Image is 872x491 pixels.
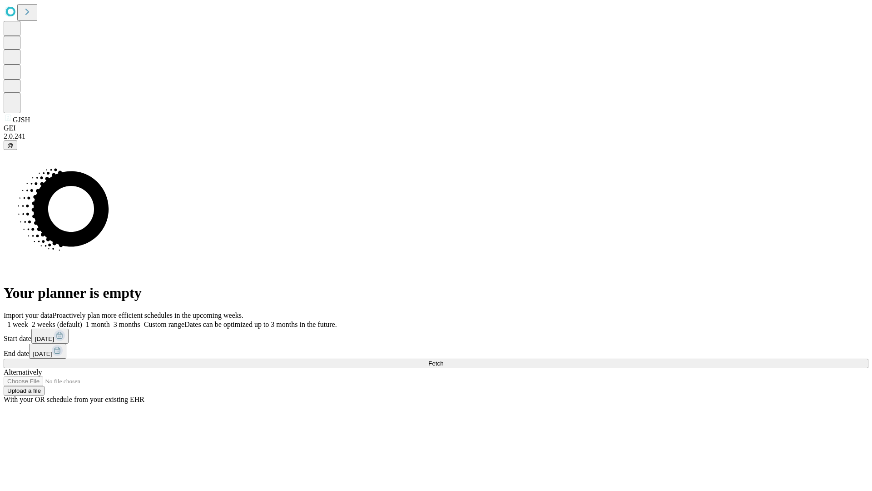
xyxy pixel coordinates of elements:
div: 2.0.241 [4,132,868,140]
button: [DATE] [31,329,69,344]
span: 1 week [7,321,28,328]
span: [DATE] [33,351,52,357]
span: With your OR schedule from your existing EHR [4,396,144,403]
button: Upload a file [4,386,45,396]
span: Alternatively [4,368,42,376]
button: @ [4,140,17,150]
span: Dates can be optimized up to 3 months in the future. [184,321,337,328]
span: Fetch [428,360,443,367]
span: @ [7,142,14,149]
h1: Your planner is empty [4,285,868,301]
div: Start date [4,329,868,344]
span: Import your data [4,311,53,319]
div: GEI [4,124,868,132]
button: [DATE] [29,344,66,359]
button: Fetch [4,359,868,368]
span: 2 weeks (default) [32,321,82,328]
span: [DATE] [35,336,54,342]
span: Proactively plan more efficient schedules in the upcoming weeks. [53,311,243,319]
span: 1 month [86,321,110,328]
span: Custom range [144,321,184,328]
div: End date [4,344,868,359]
span: 3 months [114,321,140,328]
span: GJSH [13,116,30,124]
